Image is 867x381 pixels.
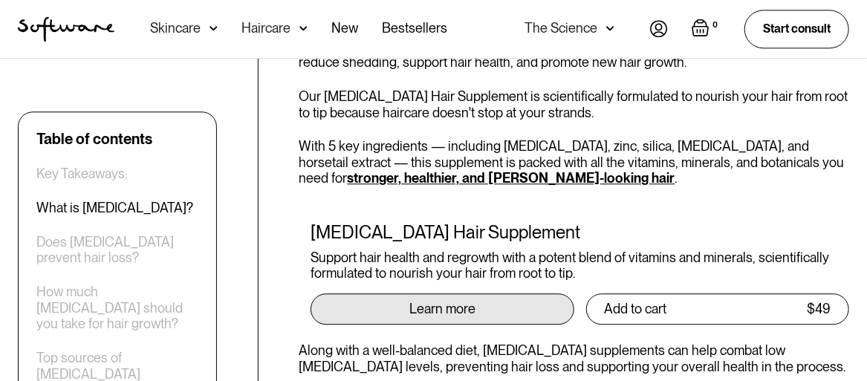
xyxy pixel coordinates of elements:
[150,21,201,36] div: Skincare
[36,284,198,333] a: How much [MEDICAL_DATA] should you take for hair growth?
[36,200,193,216] a: What is [MEDICAL_DATA]?
[299,138,849,186] p: With 5 key ingredients — including [MEDICAL_DATA], zinc, silica, [MEDICAL_DATA], and horsetail ex...
[299,21,308,36] img: arrow down
[744,10,849,48] a: Start consult
[311,250,849,281] div: Support hair health and regrowth with a potent blend of vitamins and minerals, scientifically for...
[36,234,198,266] a: Does [MEDICAL_DATA] prevent hair loss?
[210,21,218,36] img: arrow down
[18,16,114,42] img: Software Logo
[299,88,849,120] p: Our [MEDICAL_DATA] Hair Supplement is scientifically formulated to nourish your hair from root to...
[709,19,721,32] div: 0
[18,16,114,42] a: home
[36,130,152,148] div: Table of contents
[347,170,675,186] a: stronger, healthier, and [PERSON_NAME]-looking hair
[409,302,475,316] div: Learn more
[311,222,849,244] div: [MEDICAL_DATA] Hair Supplement
[605,302,667,316] div: Add to cart
[299,222,849,325] a: [MEDICAL_DATA] Hair SupplementSupport hair health and regrowth with a potent blend of vitamins an...
[36,166,128,182] a: Key Takeaways:
[525,21,597,36] div: The Science
[299,342,849,374] p: Along with a well-balanced diet, [MEDICAL_DATA] supplements can help combat low [MEDICAL_DATA] le...
[692,19,721,39] a: Open empty cart
[241,21,290,36] div: Haircare
[606,21,614,36] img: arrow down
